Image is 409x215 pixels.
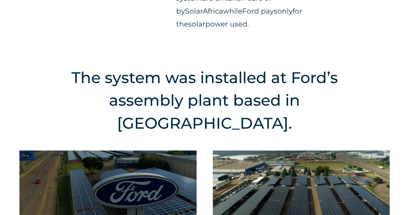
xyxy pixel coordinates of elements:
[242,7,277,16] span: Ford pays
[277,7,293,16] span: only
[185,7,223,16] span: SolarAfrica
[52,66,357,134] h2: The system was installed at Ford’s assembly plant based in [GEOGRAPHIC_DATA].
[188,20,205,28] span: solar
[223,7,242,16] span: while
[205,20,249,28] span: power used.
